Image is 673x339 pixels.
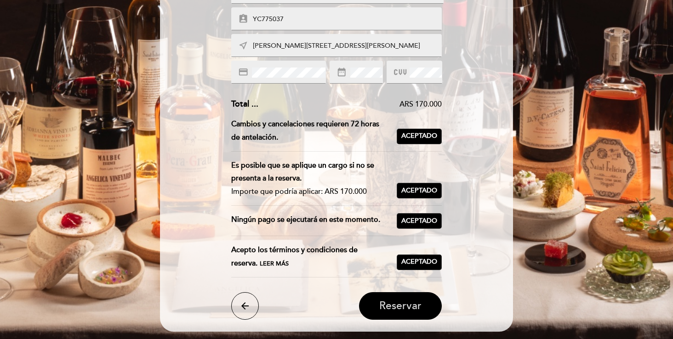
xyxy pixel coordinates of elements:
button: arrow_back [231,292,259,320]
div: Es posible que se aplique un cargo si no se presenta a la reserva. [231,159,390,186]
i: assignment_ind [238,14,248,24]
i: date_range [336,67,347,77]
span: Total ... [231,99,258,109]
button: Aceptado [397,183,442,198]
span: Aceptado [401,186,437,196]
button: Aceptado [397,213,442,229]
div: Importe que podría aplicar: ARS 170.000 [231,185,390,198]
span: Leer más [260,260,289,267]
span: Aceptado [401,131,437,141]
i: arrow_back [240,300,251,311]
i: near_me [238,40,248,51]
span: Reservar [379,299,422,312]
button: Reservar [359,292,442,320]
button: Aceptado [397,254,442,270]
span: Aceptado [401,257,437,267]
div: Cambios y cancelaciones requieren 72 horas de antelación. [231,118,397,144]
i: credit_card [238,67,248,77]
button: Aceptado [397,129,442,144]
input: Documento de identidad o Número de Pasaporte [252,14,443,25]
div: Ningún pago se ejecutará en este momento. [231,213,397,229]
input: Dirección [252,41,443,51]
div: Acepto los términos y condiciones de reserva. [231,243,397,270]
span: Aceptado [401,216,437,226]
div: ARS 170.000 [258,99,442,110]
